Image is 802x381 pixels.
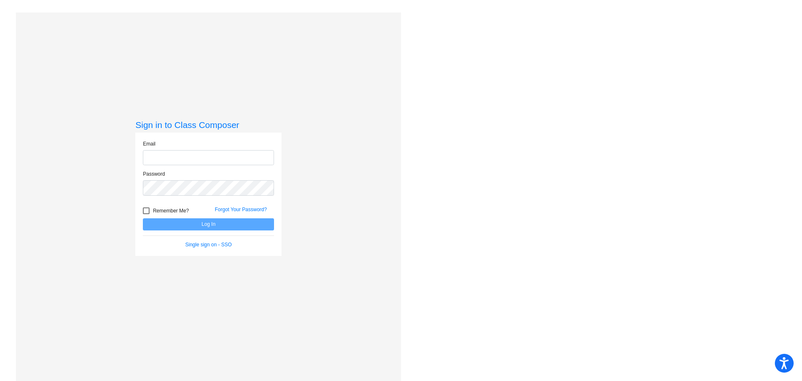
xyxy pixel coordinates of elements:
[143,140,155,148] label: Email
[185,242,232,248] a: Single sign on - SSO
[143,170,165,178] label: Password
[143,218,274,230] button: Log In
[135,120,282,130] h3: Sign in to Class Composer
[153,206,189,216] span: Remember Me?
[215,207,267,212] a: Forgot Your Password?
